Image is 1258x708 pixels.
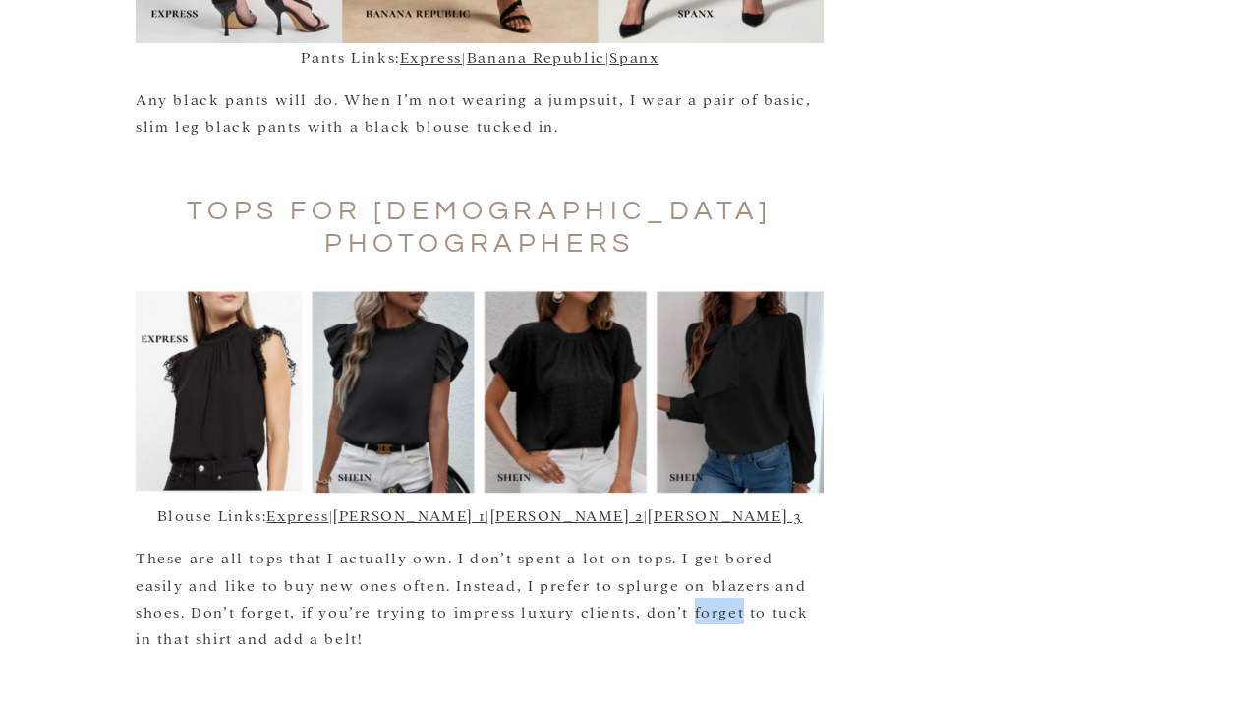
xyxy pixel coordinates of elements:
[136,43,824,70] p: Pants Links: | |
[136,501,824,528] p: Blouse Links: | | |
[400,47,462,66] a: Express
[136,195,824,261] h2: Tops for [DEMOGRAPHIC_DATA] Photographers
[467,47,605,66] a: Banana Republic
[490,505,644,524] a: [PERSON_NAME] 2
[609,47,658,66] a: Spanx
[266,505,328,524] a: Express
[136,544,824,651] p: These are all tops that I actually own. I don’t spent a lot on tops. I get bored easily and like ...
[648,505,802,524] a: [PERSON_NAME] 3
[333,505,486,524] a: [PERSON_NAME] 1
[136,86,824,139] p: Any black pants will do. When I’m not wearing a jumpsuit, I wear a pair of basic, slim leg black ...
